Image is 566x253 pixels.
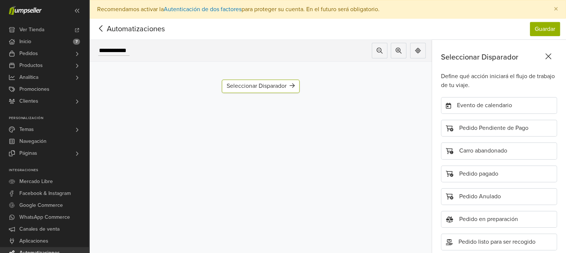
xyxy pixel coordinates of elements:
[19,48,38,60] span: Pedidos
[19,83,49,95] span: Promociones
[222,80,300,93] div: Seleccionar Disparador
[19,135,47,147] span: Navegación
[19,176,53,188] span: Mercado Libre
[19,36,31,48] span: Inicio
[227,83,295,90] div: Seleccionar Disparador
[19,223,60,235] span: Canales de venta
[19,24,44,36] span: Ver Tienda
[9,116,89,121] p: Personalización
[441,188,557,205] div: Pedido Anulado
[9,168,89,173] p: Integraciones
[164,6,242,13] a: Autenticación de dos factores
[441,234,557,250] div: Pedido listo para ser recogido
[441,211,557,228] div: Pedido en preparación
[19,124,34,135] span: Temas
[441,52,554,63] div: Seleccionar Disparador
[19,95,38,107] span: Clientes
[19,188,71,199] span: Facebook & Instagram
[554,4,558,15] span: ×
[95,23,153,35] span: Automatizaciones
[441,120,557,137] div: Pedido Pendiente de Pago
[441,72,557,90] div: Define qué acción iniciará el flujo de trabajo de tu viaje.
[19,235,48,247] span: Aplicaciones
[19,147,37,159] span: Páginas
[441,97,557,114] div: Evento de calendario
[19,60,43,71] span: Productos
[19,211,70,223] span: WhatsApp Commerce
[441,166,557,182] div: Pedido pagado
[19,199,63,211] span: Google Commerce
[73,39,80,45] span: 7
[546,0,566,18] button: Close
[441,142,557,159] div: Carro abandonado
[19,71,38,83] span: Analítica
[530,22,560,36] button: Guardar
